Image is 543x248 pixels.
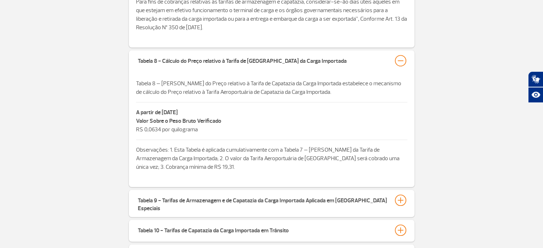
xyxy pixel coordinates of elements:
p: R$ 0,0634 por quilograma [136,117,407,134]
p: Observações: 1. Esta Tabela é aplicada cumulativamente com a Tabela 7 – [PERSON_NAME] da Tarifa d... [136,146,407,171]
button: Abrir tradutor de língua de sinais. [528,71,543,87]
strong: A partir de [DATE] [136,109,178,116]
strong: Valor Sobre o Peso Bruto Verificado [136,117,221,125]
p: Tabela 8 – [PERSON_NAME] do Preço relativo à Tarifa de Capatazia da Carga Importada estabelece o ... [136,79,407,96]
button: Tabela 8 - Cálculo do Preço relativo à Tarifa de [GEOGRAPHIC_DATA] da Carga Importada [137,55,406,67]
div: Plugin de acessibilidade da Hand Talk. [528,71,543,103]
button: Tabela 10 - Tarifas de Capatazia da Carga Importada em Trânsito [137,224,406,236]
button: Tabela 9 - Tarifas de Armazenagem e de Capatazia da Carga Importada Aplicada em [GEOGRAPHIC_DATA]... [137,194,406,213]
div: Tabela 10 - Tarifas de Capatazia da Carga Importada em Trânsito [138,224,289,234]
button: Abrir recursos assistivos. [528,87,543,103]
div: Tabela 8 - Cálculo do Preço relativo à Tarifa de [GEOGRAPHIC_DATA] da Carga Importada [138,55,347,65]
div: Tabela 9 - Tarifas de Armazenagem e de Capatazia da Carga Importada Aplicada em [GEOGRAPHIC_DATA]... [138,194,388,212]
